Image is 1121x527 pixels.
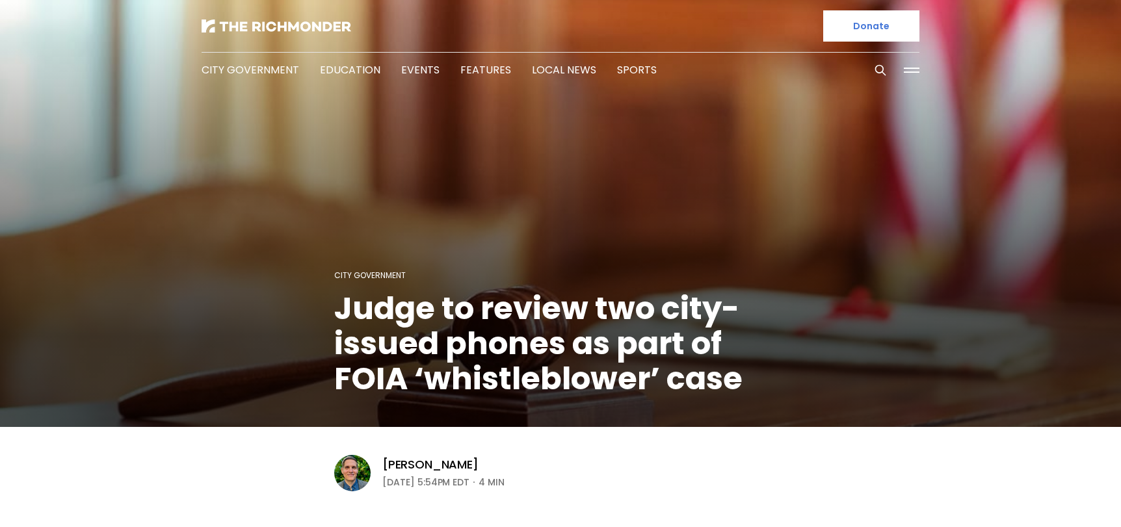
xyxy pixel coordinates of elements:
[401,62,440,77] a: Events
[479,474,505,490] span: 4 min
[202,62,299,77] a: City Government
[382,457,479,472] a: [PERSON_NAME]
[532,62,596,77] a: Local News
[617,62,657,77] a: Sports
[334,455,371,491] img: Graham Moomaw
[460,62,511,77] a: Features
[382,474,469,490] time: [DATE] 5:54PM EDT
[823,10,919,42] a: Donate
[1011,463,1121,527] iframe: portal-trigger
[202,19,351,32] img: The Richmonder
[334,270,406,281] a: City Government
[871,60,890,80] button: Search this site
[320,62,380,77] a: Education
[334,291,787,396] h1: Judge to review two city-issued phones as part of FOIA ‘whistleblower’ case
